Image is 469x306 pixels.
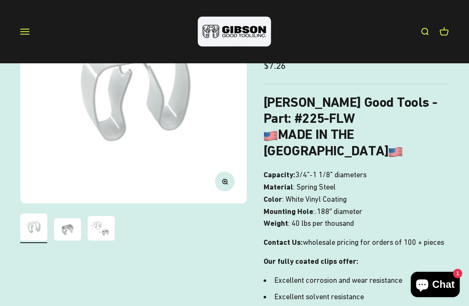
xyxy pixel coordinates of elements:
span: Excellent corrosion and wear resistance [274,276,402,284]
strong: Capacity: [264,170,295,179]
span: Excellent solvent resistance [274,292,364,301]
strong: Contact Us: [264,238,303,246]
p: wholesale pricing for orders of 100 + pieces [264,236,449,249]
strong: Material [264,182,293,191]
img: Gripper clip, made & shipped from the USA! [20,214,47,241]
span: : Spring Steel [293,181,336,193]
button: Go to item 1 [20,214,47,243]
sale-price: $7.26 [264,58,286,73]
b: MADE IN THE [GEOGRAPHIC_DATA] [264,126,403,158]
button: Go to item 3 [88,216,115,243]
p: 3/4"-1 1/8" diameters [264,169,449,230]
span: : [313,206,315,218]
strong: : #225-FLW [288,110,355,126]
img: close up of a spring steel gripper clip, tool clip, durable, secure holding, Excellent corrosion ... [88,216,115,241]
span: .188″ diameter [315,206,362,218]
button: Go to item 2 [54,218,81,243]
span: : 40 lbs per thousand [288,217,354,230]
inbox-online-store-chat: Shopify online store chat [408,272,462,299]
img: close up of a spring steel gripper clip, tool clip, durable, secure holding, Excellent corrosion ... [54,218,81,241]
strong: Mounting Hole [264,207,313,216]
strong: Our fully coated clips offer: [264,257,358,265]
b: [PERSON_NAME] Good Tools - [264,94,437,126]
strong: Weight [264,219,288,227]
strong: Color [264,195,282,203]
span: : White Vinyl Coating [282,193,347,206]
span: Part [264,110,288,126]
